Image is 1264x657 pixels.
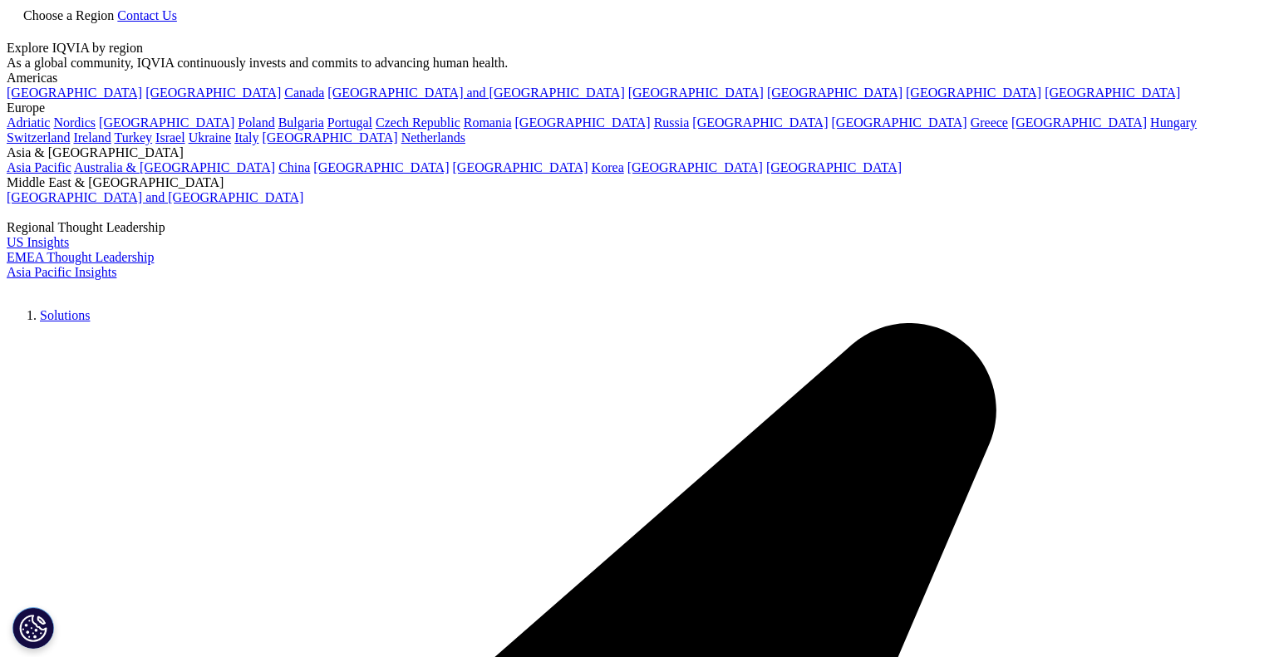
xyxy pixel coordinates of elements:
a: Australia & [GEOGRAPHIC_DATA] [74,160,275,174]
a: US Insights [7,235,69,249]
a: [GEOGRAPHIC_DATA] [453,160,588,174]
a: [GEOGRAPHIC_DATA] [906,86,1041,100]
a: [GEOGRAPHIC_DATA] [766,160,902,174]
a: [GEOGRAPHIC_DATA] [313,160,449,174]
a: Korea [592,160,624,174]
a: [GEOGRAPHIC_DATA] [628,86,764,100]
span: Choose a Region [23,8,114,22]
a: Russia [654,115,690,130]
a: Turkey [114,130,152,145]
a: Italy [234,130,258,145]
a: Switzerland [7,130,70,145]
a: Bulgaria [278,115,324,130]
a: [GEOGRAPHIC_DATA] [1011,115,1147,130]
a: [GEOGRAPHIC_DATA] [515,115,651,130]
a: [GEOGRAPHIC_DATA] [145,86,281,100]
a: [GEOGRAPHIC_DATA] [262,130,397,145]
a: Czech Republic [376,115,460,130]
a: Portugal [327,115,372,130]
div: Europe [7,101,1257,115]
a: Asia Pacific Insights [7,265,116,279]
a: Hungary [1150,115,1197,130]
a: Nordics [53,115,96,130]
a: Ukraine [189,130,232,145]
a: Asia Pacific [7,160,71,174]
div: Asia & [GEOGRAPHIC_DATA] [7,145,1257,160]
a: Romania [464,115,512,130]
a: Israel [155,130,185,145]
a: China [278,160,310,174]
a: [GEOGRAPHIC_DATA] and [GEOGRAPHIC_DATA] [327,86,624,100]
a: Poland [238,115,274,130]
a: Greece [971,115,1008,130]
a: [GEOGRAPHIC_DATA] [627,160,763,174]
div: As a global community, IQVIA continuously invests and commits to advancing human health. [7,56,1257,71]
div: Explore IQVIA by region [7,41,1257,56]
div: Regional Thought Leadership [7,220,1257,235]
button: Cookies Settings [12,607,54,649]
a: Contact Us [117,8,177,22]
a: Canada [284,86,324,100]
a: [GEOGRAPHIC_DATA] [767,86,903,100]
a: Solutions [40,308,90,322]
a: [GEOGRAPHIC_DATA] and [GEOGRAPHIC_DATA] [7,190,303,204]
a: EMEA Thought Leadership [7,250,154,264]
a: Adriatic [7,115,50,130]
a: [GEOGRAPHIC_DATA] [7,86,142,100]
a: [GEOGRAPHIC_DATA] [692,115,828,130]
a: Netherlands [401,130,465,145]
a: Ireland [73,130,111,145]
a: [GEOGRAPHIC_DATA] [99,115,234,130]
div: Middle East & [GEOGRAPHIC_DATA] [7,175,1257,190]
div: Americas [7,71,1257,86]
a: [GEOGRAPHIC_DATA] [832,115,967,130]
a: [GEOGRAPHIC_DATA] [1045,86,1180,100]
